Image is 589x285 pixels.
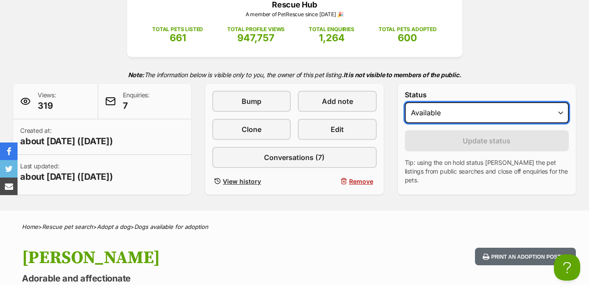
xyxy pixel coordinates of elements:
span: 319 [38,100,56,112]
p: TOTAL ENQUIRIES [309,25,354,33]
a: Conversations (7) [212,147,376,168]
p: Views: [38,91,56,112]
p: The information below is visible only to you, the owner of this pet listing. [13,66,576,84]
a: Edit [298,119,376,140]
span: 600 [398,32,417,43]
span: Conversations (7) [264,152,325,163]
a: Clone [212,119,291,140]
a: Add note [298,91,376,112]
span: Remove [349,177,373,186]
p: Tip: using the on hold status [PERSON_NAME] the pet listings from public searches and close off e... [405,158,569,185]
label: Status [405,91,569,99]
span: 7 [123,100,150,112]
span: Update status [463,135,510,146]
a: Dogs available for adoption [134,223,208,230]
span: 1,264 [319,32,345,43]
a: Home [22,223,38,230]
iframe: Help Scout Beacon - Open [554,254,580,281]
p: TOTAL PETS LISTED [152,25,203,33]
span: Edit [331,124,344,135]
span: 661 [170,32,186,43]
h1: [PERSON_NAME] [22,248,360,268]
span: Clone [242,124,261,135]
button: Print an adoption poster [475,248,576,266]
p: A member of PetRescue since [DATE] 🎉 [140,11,449,18]
p: TOTAL PROFILE VIEWS [227,25,285,33]
p: Adorable and affectionate [22,272,360,285]
span: 947,757 [237,32,275,43]
strong: Note: [128,71,144,78]
p: Created at: [20,126,113,147]
span: about [DATE] ([DATE]) [20,171,113,183]
a: View history [212,175,291,188]
span: about [DATE] ([DATE]) [20,135,113,147]
span: Bump [242,96,261,107]
p: Last updated: [20,162,113,183]
a: Adopt a dog [97,223,130,230]
p: Enquiries: [123,91,150,112]
a: Bump [212,91,291,112]
strong: It is not visible to members of the public. [343,71,461,78]
p: TOTAL PETS ADOPTED [378,25,437,33]
a: Rescue pet search [42,223,93,230]
button: Remove [298,175,376,188]
span: Add note [322,96,353,107]
button: Update status [405,130,569,151]
span: View history [223,177,261,186]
